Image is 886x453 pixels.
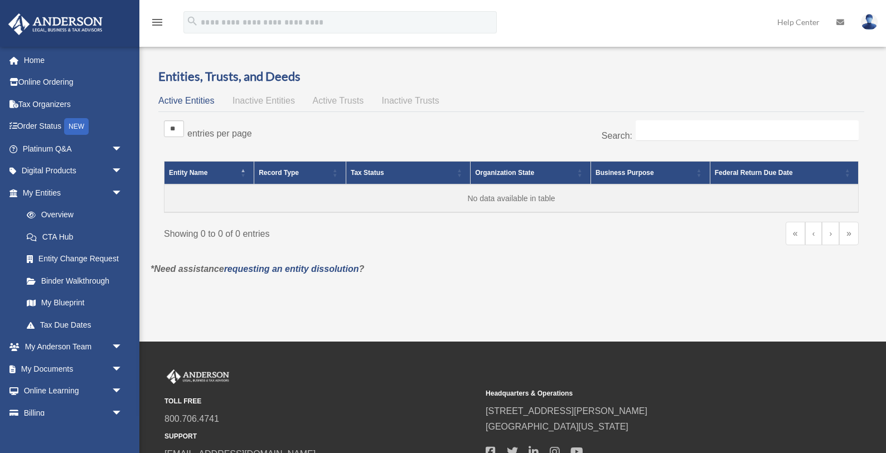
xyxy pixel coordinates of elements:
a: Platinum Q&Aarrow_drop_down [8,138,139,160]
a: [GEOGRAPHIC_DATA][US_STATE] [486,422,628,431]
h3: Entities, Trusts, and Deeds [158,68,864,85]
span: Federal Return Due Date [715,169,793,177]
a: My Blueprint [16,292,134,314]
span: arrow_drop_down [112,138,134,160]
span: arrow_drop_down [112,380,134,403]
img: Anderson Advisors Platinum Portal [5,13,106,35]
span: arrow_drop_down [112,336,134,359]
a: Entity Change Request [16,248,134,270]
a: My Entitiesarrow_drop_down [8,182,134,204]
a: Last [839,222,859,245]
span: arrow_drop_down [112,160,134,183]
div: Showing 0 to 0 of 0 entries [164,222,503,242]
span: Inactive Trusts [382,96,439,105]
label: Search: [602,131,632,140]
a: Order StatusNEW [8,115,139,138]
span: Entity Name [169,169,207,177]
span: arrow_drop_down [112,182,134,204]
label: entries per page [187,129,252,138]
a: Online Ordering [8,71,139,94]
td: No data available in table [164,184,859,212]
th: Entity Name: Activate to invert sorting [164,162,254,185]
span: Active Trusts [313,96,364,105]
a: 800.706.4741 [164,414,219,423]
img: User Pic [861,14,878,30]
a: [STREET_ADDRESS][PERSON_NAME] [486,406,647,416]
span: Record Type [259,169,299,177]
a: Overview [16,204,128,226]
a: Binder Walkthrough [16,270,134,292]
i: menu [151,16,164,29]
a: My Documentsarrow_drop_down [8,358,139,380]
th: Record Type: Activate to sort [254,162,346,185]
a: Online Learningarrow_drop_down [8,380,139,402]
span: Inactive Entities [233,96,295,105]
small: Headquarters & Operations [486,388,799,400]
a: Home [8,49,139,71]
th: Organization State: Activate to sort [471,162,591,185]
a: CTA Hub [16,226,134,248]
a: My Anderson Teamarrow_drop_down [8,336,139,358]
i: search [186,15,198,27]
a: Tax Organizers [8,93,139,115]
span: Tax Status [351,169,384,177]
em: *Need assistance ? [151,264,364,274]
span: Business Purpose [595,169,654,177]
span: arrow_drop_down [112,402,134,425]
small: SUPPORT [164,431,478,442]
div: NEW [64,118,89,135]
a: menu [151,20,164,29]
a: Billingarrow_drop_down [8,402,139,424]
a: Previous [805,222,822,245]
a: First [786,222,805,245]
span: Active Entities [158,96,214,105]
a: requesting an entity dissolution [224,264,359,274]
img: Anderson Advisors Platinum Portal [164,369,231,384]
span: Organization State [475,169,534,177]
a: Digital Productsarrow_drop_down [8,160,139,182]
th: Federal Return Due Date: Activate to sort [710,162,858,185]
small: TOLL FREE [164,396,478,407]
th: Tax Status: Activate to sort [346,162,470,185]
th: Business Purpose: Activate to sort [590,162,710,185]
a: Tax Due Dates [16,314,134,336]
span: arrow_drop_down [112,358,134,381]
a: Next [822,222,839,245]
